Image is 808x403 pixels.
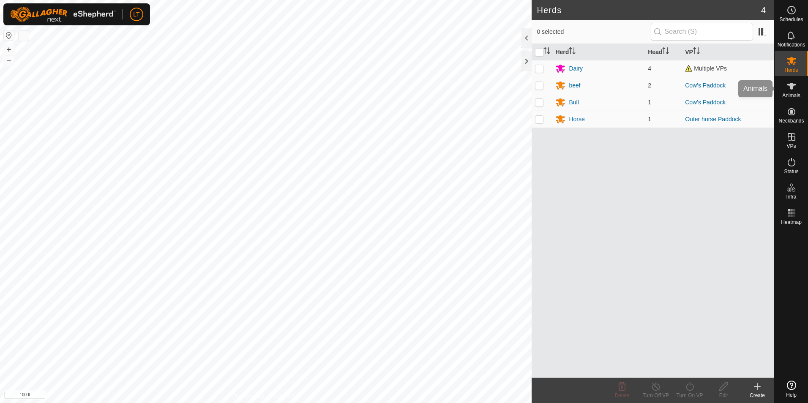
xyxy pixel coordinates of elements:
div: Turn On VP [673,392,707,399]
div: Edit [707,392,740,399]
button: + [4,44,14,54]
a: Privacy Policy [232,392,264,400]
a: Help [775,377,808,401]
span: 1 [648,116,651,123]
p-sorticon: Activate to sort [569,49,576,55]
img: Gallagher Logo [10,7,116,22]
p-sorticon: Activate to sort [543,49,550,55]
span: VPs [786,144,796,149]
span: Status [784,169,798,174]
span: Delete [615,392,630,398]
th: Herd [552,44,644,60]
p-sorticon: Activate to sort [662,49,669,55]
span: Infra [786,194,796,199]
a: Cow's Paddock [685,99,726,106]
span: 4 [648,65,651,72]
span: Heatmap [781,220,802,225]
th: Head [644,44,682,60]
th: VP [682,44,774,60]
span: Animals [782,93,800,98]
h2: Herds [537,5,761,15]
p-sorticon: Activate to sort [693,49,700,55]
a: Outer horse Paddock [685,116,741,123]
div: beef [569,81,580,90]
div: Turn Off VP [639,392,673,399]
button: Map Layers [19,31,29,41]
span: Multiple VPs [685,65,727,72]
span: Schedules [779,17,803,22]
span: Herds [784,68,798,73]
input: Search (S) [651,23,753,41]
a: Contact Us [274,392,299,400]
div: Dairy [569,64,583,73]
a: Cow's Paddock [685,82,726,89]
div: Horse [569,115,584,124]
div: Create [740,392,774,399]
span: LT [133,10,139,19]
span: 2 [648,82,651,89]
span: 1 [648,99,651,106]
span: Help [786,392,797,398]
button: – [4,55,14,65]
span: 0 selected [537,27,650,36]
div: Bull [569,98,579,107]
span: Notifications [778,42,805,47]
button: Reset Map [4,30,14,41]
span: Neckbands [778,118,804,123]
span: 4 [761,4,766,16]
